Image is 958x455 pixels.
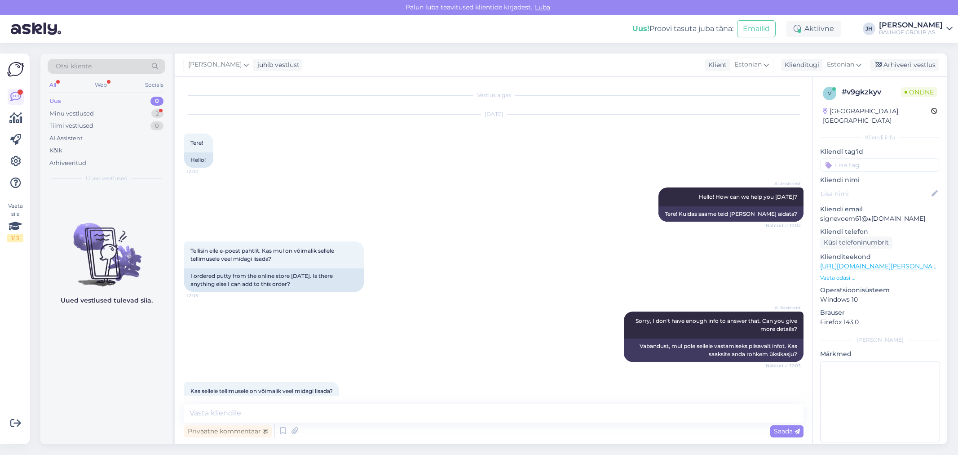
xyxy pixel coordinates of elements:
[767,304,801,311] span: AI Assistent
[632,23,733,34] div: Proovi tasuta juba täna:
[820,252,940,262] p: Klienditeekond
[184,110,803,118] div: [DATE]
[828,90,831,97] span: v
[734,60,762,70] span: Estonian
[820,214,940,223] p: signevoem61@▲[DOMAIN_NAME]
[7,234,23,242] div: 1 / 3
[254,60,300,70] div: juhib vestlust
[820,295,940,304] p: Windows 10
[184,152,213,168] div: Hello!
[820,236,892,249] div: Küsi telefoninumbrit
[699,193,797,200] span: Hello! How can we help you [DATE]?
[820,158,940,172] input: Lisa tag
[143,79,165,91] div: Socials
[49,159,86,168] div: Arhiveeritud
[820,336,940,344] div: [PERSON_NAME]
[7,202,23,242] div: Vaata siia
[632,24,649,33] b: Uus!
[49,146,62,155] div: Kõik
[820,227,940,236] p: Kliendi telefon
[767,180,801,187] span: AI Assistent
[821,189,930,199] input: Lisa nimi
[187,168,221,175] span: 12:02
[879,22,953,36] a: [PERSON_NAME]BAUHOF GROUP AS
[7,61,24,78] img: Askly Logo
[184,268,364,292] div: I ordered putty from the online store [DATE]. Is there anything else I can add to this order?
[879,29,943,36] div: BAUHOF GROUP AS
[40,207,172,288] img: No chats
[532,3,553,11] span: Luba
[705,60,727,70] div: Klient
[190,139,203,146] span: Tere!
[150,121,163,130] div: 0
[863,22,875,35] div: JH
[901,87,937,97] span: Online
[820,308,940,317] p: Brauser
[820,274,940,282] p: Vaata edasi ...
[151,109,163,118] div: 2
[823,107,931,125] div: [GEOGRAPHIC_DATA], [GEOGRAPHIC_DATA]
[61,296,153,305] p: Uued vestlused tulevad siia.
[879,22,943,29] div: [PERSON_NAME]
[190,247,336,262] span: Tellisin eile e-poest pahtlit. Kas mul on võimalik sellele tellimusele veel midagi lisada?
[184,91,803,99] div: Vestlus algas
[636,317,799,332] span: Sorry, I don't have enough info to answer that. Can you give more details?
[820,134,940,142] div: Kliendi info
[624,339,803,362] div: Vabandust, mul pole sellele vastamiseks piisavalt infot. Kas saaksite anda rohkem üksikasju?
[820,262,944,270] a: [URL][DOMAIN_NAME][PERSON_NAME]
[842,87,901,98] div: # v9gkzkyv
[49,97,61,106] div: Uus
[820,317,940,327] p: Firefox 143.0
[86,174,128,183] span: Uued vestlused
[820,285,940,295] p: Operatsioonisüsteem
[766,222,801,229] span: Nähtud ✓ 12:02
[766,362,801,369] span: Nähtud ✓ 12:03
[48,79,58,91] div: All
[737,20,776,37] button: Emailid
[658,206,803,222] div: Tere! Kuidas saame teid [PERSON_NAME] aidata?
[786,21,841,37] div: Aktiivne
[150,97,163,106] div: 0
[190,388,333,394] span: Kas sellele tellimusele on võimalik veel midagi lisada?
[827,60,854,70] span: Estonian
[188,60,242,70] span: [PERSON_NAME]
[49,134,83,143] div: AI Assistent
[774,427,800,435] span: Saada
[820,147,940,156] p: Kliendi tag'id
[820,349,940,359] p: Märkmed
[93,79,109,91] div: Web
[187,292,221,299] span: 12:03
[49,121,93,130] div: Tiimi vestlused
[184,425,272,437] div: Privaatne kommentaar
[820,205,940,214] p: Kliendi email
[870,59,939,71] div: Arhiveeri vestlus
[781,60,819,70] div: Klienditugi
[49,109,94,118] div: Minu vestlused
[56,62,92,71] span: Otsi kliente
[820,175,940,185] p: Kliendi nimi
